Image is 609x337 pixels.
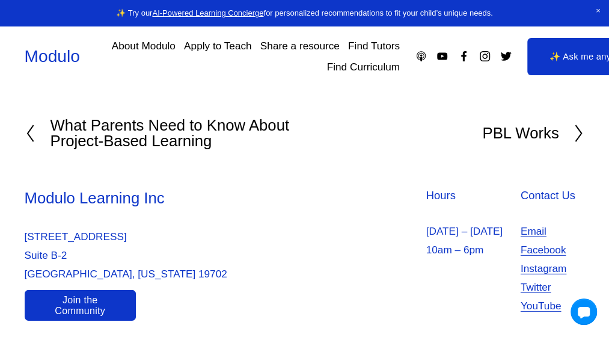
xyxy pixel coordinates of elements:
[521,241,566,259] a: Facebook
[500,50,512,63] a: Twitter
[25,47,80,66] a: Modulo
[521,188,585,203] h4: Contact Us
[521,278,551,297] a: Twitter
[25,290,136,321] a: Join the Community
[458,50,470,63] a: Facebook
[426,222,513,259] p: [DATE] – [DATE] 10am – 6pm
[436,50,448,63] a: YouTube
[348,36,400,56] a: Find Tutors
[521,297,562,315] a: YouTube
[25,188,302,209] h3: Modulo Learning Inc
[521,259,567,278] a: Instagram
[260,36,340,56] a: Share a resource
[112,36,176,56] a: About Modulo
[50,118,305,149] h2: What Parents Need to Know About Project-Based Learning
[521,222,546,241] a: Email
[482,126,559,141] h2: PBL Works
[479,50,491,63] a: Instagram
[415,50,427,63] a: Apple Podcasts
[327,57,400,77] a: Find Curriculum
[184,36,252,56] a: Apply to Teach
[25,118,305,149] a: What Parents Need to Know About Project-Based Learning
[426,188,513,203] h4: Hours
[25,227,302,283] p: [STREET_ADDRESS] Suite B-2 [GEOGRAPHIC_DATA], [US_STATE] 19702
[152,8,263,17] a: AI-Powered Learning Concierge
[482,118,584,149] a: PBL Works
